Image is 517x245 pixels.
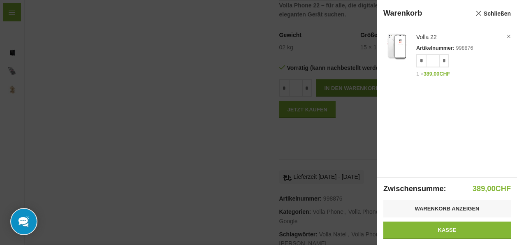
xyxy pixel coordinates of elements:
a: Warenkorb anzeigen [383,200,511,217]
a: Schließen [475,8,511,18]
a: Anzeigen [377,27,517,81]
span: Warenkorb [383,8,471,18]
a: Kasse [383,222,511,239]
a: Volla 22 aus dem Warenkorb entfernen [505,32,513,41]
bdi: 389,00 [473,185,511,193]
strong: Zwischensumme: [383,184,446,194]
span: CHF [496,185,511,193]
input: Produktmenge [427,54,439,67]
